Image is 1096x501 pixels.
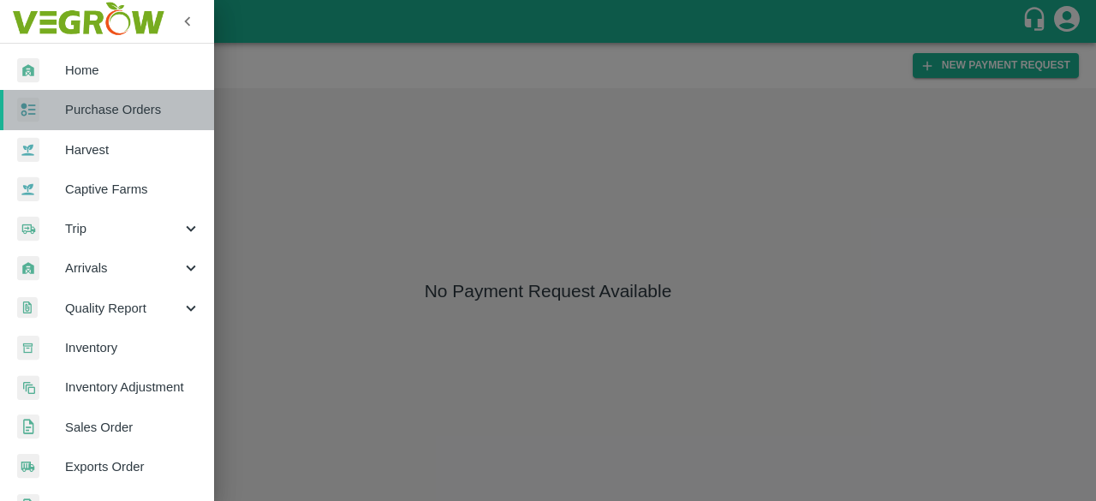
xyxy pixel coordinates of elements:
span: Exports Order [65,457,200,476]
img: whArrival [17,256,39,281]
img: whArrival [17,58,39,83]
span: Quality Report [65,299,182,318]
img: delivery [17,217,39,242]
img: whInventory [17,336,39,361]
span: Captive Farms [65,180,200,199]
img: shipments [17,454,39,479]
span: Harvest [65,140,200,159]
img: reciept [17,98,39,122]
span: Inventory Adjustment [65,378,200,397]
img: harvest [17,137,39,163]
span: Arrivals [65,259,182,277]
img: inventory [17,375,39,400]
span: Home [65,61,200,80]
img: sales [17,415,39,439]
span: Trip [65,219,182,238]
img: harvest [17,176,39,202]
img: qualityReport [17,297,38,319]
span: Inventory [65,338,200,357]
span: Sales Order [65,418,200,437]
span: Purchase Orders [65,100,200,119]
